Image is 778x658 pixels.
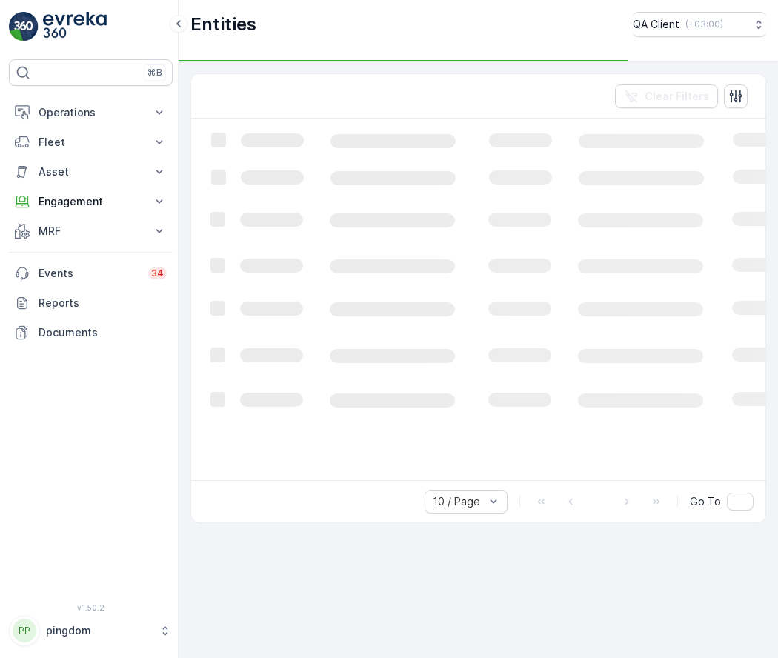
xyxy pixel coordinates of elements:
[147,67,162,79] p: ⌘B
[39,105,143,120] p: Operations
[633,17,679,32] p: QA Client
[615,84,718,108] button: Clear Filters
[39,325,167,340] p: Documents
[13,619,36,642] div: PP
[9,615,173,646] button: PPpingdom
[9,187,173,216] button: Engagement
[190,13,256,36] p: Entities
[39,194,143,209] p: Engagement
[9,259,173,288] a: Events34
[9,288,173,318] a: Reports
[151,267,164,279] p: 34
[46,623,152,638] p: pingdom
[9,127,173,157] button: Fleet
[645,89,709,104] p: Clear Filters
[43,12,107,41] img: logo_light-DOdMpM7g.png
[9,98,173,127] button: Operations
[685,19,723,30] p: ( +03:00 )
[39,266,139,281] p: Events
[9,318,173,348] a: Documents
[39,164,143,179] p: Asset
[690,494,721,509] span: Go To
[9,603,173,612] span: v 1.50.2
[39,296,167,310] p: Reports
[9,12,39,41] img: logo
[9,216,173,246] button: MRF
[39,224,143,239] p: MRF
[9,157,173,187] button: Asset
[39,135,143,150] p: Fleet
[633,12,766,37] button: QA Client(+03:00)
